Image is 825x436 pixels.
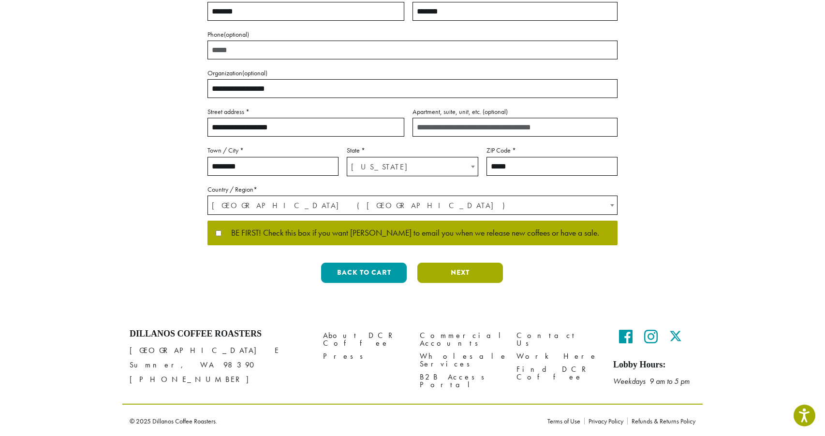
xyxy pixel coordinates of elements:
[207,196,618,215] span: Country / Region
[130,418,533,424] p: © 2025 Dillanos Coffee Roasters.
[207,144,339,156] label: Town / City
[347,144,478,156] label: State
[321,263,407,283] button: Back to cart
[516,350,599,363] a: Work Here
[208,196,617,215] span: United States (US)
[516,363,599,384] a: Find DCR Coffee
[420,350,502,371] a: Wholesale Services
[412,106,618,118] label: Apartment, suite, unit, etc.
[347,157,478,176] span: State
[130,343,309,387] p: [GEOGRAPHIC_DATA] E Sumner, WA 98390 [PHONE_NUMBER]
[613,376,690,386] em: Weekdays 9 am to 5 pm
[627,418,695,424] a: Refunds & Returns Policy
[547,418,584,424] a: Terms of Use
[224,30,249,39] span: (optional)
[483,107,508,116] span: (optional)
[417,263,503,283] button: Next
[323,350,405,363] a: Press
[584,418,627,424] a: Privacy Policy
[221,229,599,238] span: BE FIRST! Check this box if you want [PERSON_NAME] to email you when we release new coffees or ha...
[613,360,695,370] h5: Lobby Hours:
[323,329,405,350] a: About DCR Coffee
[516,329,599,350] a: Contact Us
[216,230,221,236] input: BE FIRST! Check this box if you want [PERSON_NAME] to email you when we release new coffees or ha...
[420,371,502,392] a: B2B Access Portal
[486,144,618,156] label: ZIP Code
[207,67,618,79] label: Organization
[130,329,309,339] h4: Dillanos Coffee Roasters
[420,329,502,350] a: Commercial Accounts
[347,157,477,176] span: Washington
[207,106,404,118] label: Street address
[242,69,267,77] span: (optional)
